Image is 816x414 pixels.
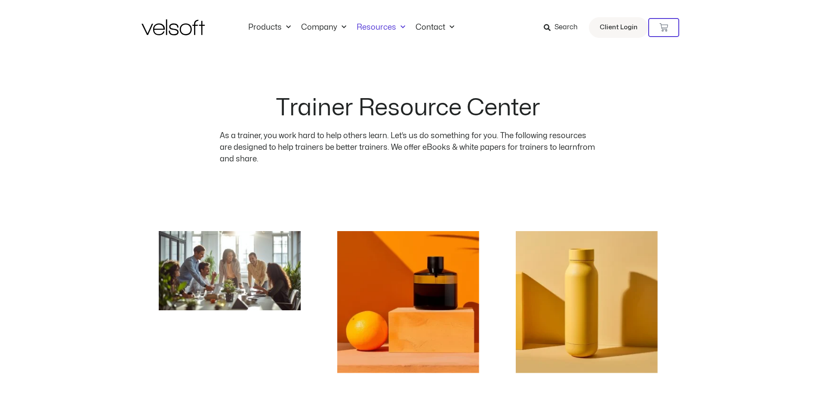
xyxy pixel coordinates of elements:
[220,130,596,165] p: As a trainer, you work hard to help others learn. Let’s us do something for you. The following re...
[159,231,301,410] a: how to build community in the workplace
[410,23,459,32] a: ContactMenu Toggle
[243,23,296,32] a: ProductsMenu Toggle
[554,22,578,33] span: Search
[142,19,205,35] img: Velsoft Training Materials
[276,96,540,120] h2: Trainer Resource Center
[351,23,410,32] a: ResourcesMenu Toggle
[243,23,459,32] nav: Menu
[600,22,637,33] span: Client Login
[296,23,351,32] a: CompanyMenu Toggle
[544,20,584,35] a: Search
[589,17,648,38] a: Client Login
